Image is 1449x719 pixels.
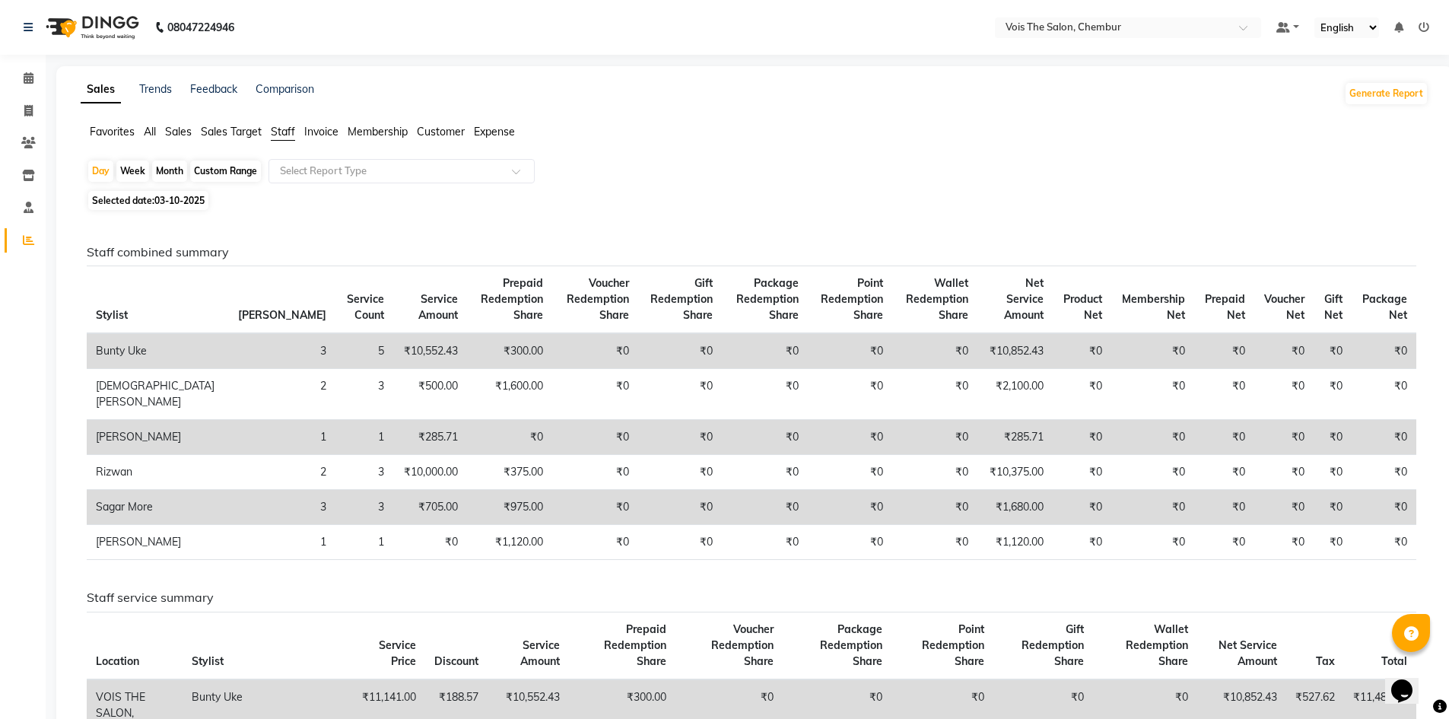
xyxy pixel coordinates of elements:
td: ₹0 [1111,490,1194,525]
td: ₹0 [638,369,723,420]
td: 2 [229,455,335,490]
td: ₹0 [393,525,467,560]
td: ₹0 [1111,369,1194,420]
td: ₹10,375.00 [977,455,1053,490]
span: Sales [165,125,192,138]
td: ₹0 [892,455,977,490]
td: ₹0 [1111,333,1194,369]
td: ₹0 [638,420,723,455]
td: ₹10,552.43 [393,333,467,369]
span: Discount [434,654,478,668]
span: Voucher Net [1264,292,1304,322]
td: ₹0 [1352,333,1416,369]
h6: Staff combined summary [87,245,1416,259]
b: 08047224946 [167,6,234,49]
td: Rizwan [87,455,229,490]
td: ₹0 [722,455,808,490]
td: ₹0 [1053,490,1111,525]
td: 1 [229,420,335,455]
iframe: chat widget [1385,658,1434,704]
a: Comparison [256,82,314,96]
span: [PERSON_NAME] [238,308,326,322]
td: ₹0 [638,490,723,525]
td: ₹0 [1053,333,1111,369]
td: ₹0 [808,490,892,525]
td: [PERSON_NAME] [87,420,229,455]
td: ₹0 [552,333,637,369]
td: ₹0 [1352,420,1416,455]
td: ₹0 [1254,420,1314,455]
span: Net Service Amount [1219,638,1277,668]
td: ₹0 [1194,455,1254,490]
td: 3 [229,490,335,525]
img: logo [39,6,143,49]
td: Sagar More [87,490,229,525]
a: Trends [139,82,172,96]
a: Feedback [190,82,237,96]
td: ₹0 [1352,455,1416,490]
span: Point Redemption Share [821,276,883,322]
span: Package Redemption Share [820,622,882,668]
td: ₹0 [808,369,892,420]
span: Prepaid Net [1205,292,1245,322]
td: ₹0 [467,420,552,455]
td: ₹0 [808,525,892,560]
td: 3 [335,369,393,420]
td: ₹500.00 [393,369,467,420]
td: 1 [335,420,393,455]
td: ₹1,120.00 [977,525,1053,560]
td: ₹1,120.00 [467,525,552,560]
td: ₹0 [722,490,808,525]
span: Package Redemption Share [736,276,799,322]
span: Net Service Amount [1004,276,1044,322]
td: ₹375.00 [467,455,552,490]
td: ₹0 [1111,455,1194,490]
span: Tax [1316,654,1335,668]
td: ₹0 [552,420,637,455]
span: Gift Redemption Share [1022,622,1084,668]
td: ₹0 [1053,369,1111,420]
span: Staff [271,125,295,138]
td: ₹0 [1352,490,1416,525]
td: 1 [335,525,393,560]
td: ₹975.00 [467,490,552,525]
td: 3 [229,333,335,369]
span: Wallet Redemption Share [906,276,968,322]
td: ₹0 [1314,490,1352,525]
td: ₹10,852.43 [977,333,1053,369]
span: Service Price [379,638,416,668]
span: Customer [417,125,465,138]
td: ₹0 [1314,369,1352,420]
td: ₹0 [892,333,977,369]
td: ₹285.71 [977,420,1053,455]
button: Generate Report [1346,83,1427,104]
span: 03-10-2025 [154,195,205,206]
td: ₹0 [1254,490,1314,525]
span: Membership [348,125,408,138]
span: Sales Target [201,125,262,138]
span: Location [96,654,139,668]
td: ₹0 [1314,455,1352,490]
span: Wallet Redemption Share [1126,622,1188,668]
td: ₹0 [1352,525,1416,560]
span: Service Amount [418,292,458,322]
td: ₹10,000.00 [393,455,467,490]
td: ₹0 [552,490,637,525]
td: ₹0 [722,369,808,420]
span: Stylist [96,308,128,322]
a: Sales [81,76,121,103]
span: Voucher Redemption Share [567,276,629,322]
td: [PERSON_NAME] [87,525,229,560]
td: ₹0 [1053,525,1111,560]
td: ₹0 [552,525,637,560]
span: Membership Net [1122,292,1185,322]
td: ₹0 [638,333,723,369]
span: Service Amount [520,638,560,668]
span: Point Redemption Share [922,622,984,668]
td: ₹0 [722,420,808,455]
div: Month [152,161,187,182]
td: 3 [335,455,393,490]
td: ₹0 [552,369,637,420]
td: ₹1,680.00 [977,490,1053,525]
span: All [144,125,156,138]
